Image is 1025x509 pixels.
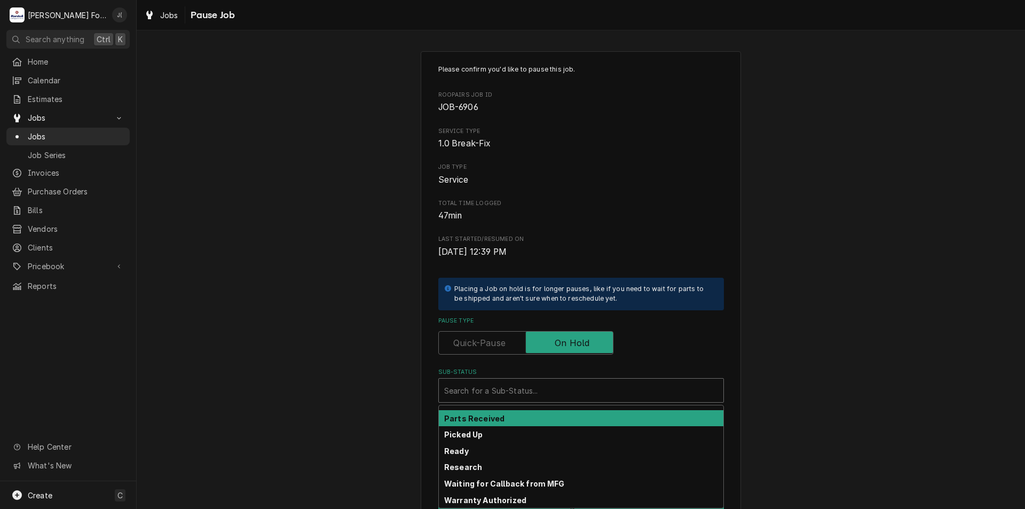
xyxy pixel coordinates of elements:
a: Estimates [6,90,130,108]
span: 1.0 Break-Fix [438,138,491,148]
a: Jobs [140,6,183,24]
span: Vendors [28,223,124,234]
div: M [10,7,25,22]
span: Reports [28,280,124,292]
span: Last Started/Resumed On [438,235,724,244]
span: Search anything [26,34,84,45]
span: Ctrl [97,34,111,45]
span: Create [28,491,52,500]
span: JOB-6906 [438,102,478,112]
div: Total Time Logged [438,199,724,222]
div: [PERSON_NAME] Food Equipment Service [28,10,106,21]
a: Purchase Orders [6,183,130,200]
strong: Parts on Van [444,397,494,406]
div: Job Type [438,163,724,186]
span: Service Type [438,127,724,136]
span: Total Time Logged [438,209,724,222]
strong: Research [444,463,482,472]
div: Last Started/Resumed On [438,235,724,258]
strong: Warranty Authorized [444,496,526,505]
span: 47min [438,210,462,221]
span: C [117,490,123,501]
span: Pause Job [187,8,235,22]
div: Roopairs Job ID [438,91,724,114]
span: [DATE] 12:39 PM [438,247,507,257]
a: Job Series [6,146,130,164]
div: Jeff Debigare (109)'s Avatar [112,7,127,22]
span: Jobs [28,131,124,142]
a: Calendar [6,72,130,89]
a: Invoices [6,164,130,182]
span: Pricebook [28,261,108,272]
div: Job Pause Form [438,65,724,479]
span: Service Type [438,137,724,150]
span: Calendar [28,75,124,86]
a: Jobs [6,128,130,145]
a: Bills [6,201,130,219]
button: Search anythingCtrlK [6,30,130,49]
span: Home [28,56,124,67]
strong: Ready [444,447,469,456]
strong: Picked Up [444,430,483,439]
div: Placing a Job on hold is for longer pauses, like if you need to wait for parts to be shipped and ... [454,284,713,304]
div: Marshall Food Equipment Service's Avatar [10,7,25,22]
div: Sub-Status [438,368,724,403]
strong: Parts Received [444,414,504,423]
a: Go to Jobs [6,109,130,127]
div: Pause Type [438,317,724,355]
span: Invoices [28,167,124,178]
a: Vendors [6,220,130,238]
span: Service [438,175,469,185]
span: What's New [28,460,123,471]
span: Clients [28,242,124,253]
span: Job Series [28,150,124,161]
label: Sub-Status [438,368,724,377]
div: Service Type [438,127,724,150]
span: K [118,34,123,45]
a: Go to Pricebook [6,257,130,275]
span: Jobs [160,10,178,21]
span: Job Type [438,163,724,171]
p: Please confirm you'd like to pause this job. [438,65,724,74]
span: Estimates [28,93,124,105]
a: Home [6,53,130,71]
span: Jobs [28,112,108,123]
a: Go to What's New [6,457,130,474]
span: Last Started/Resumed On [438,246,724,259]
label: Pause Type [438,317,724,325]
strong: Waiting for Callback from MFG [444,479,565,488]
a: Go to Help Center [6,438,130,456]
span: Roopairs Job ID [438,91,724,99]
span: Bills [28,205,124,216]
span: Roopairs Job ID [438,101,724,114]
span: Job Type [438,174,724,186]
a: Reports [6,277,130,295]
span: Help Center [28,441,123,452]
div: J( [112,7,127,22]
a: Clients [6,239,130,256]
span: Total Time Logged [438,199,724,208]
span: Purchase Orders [28,186,124,197]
